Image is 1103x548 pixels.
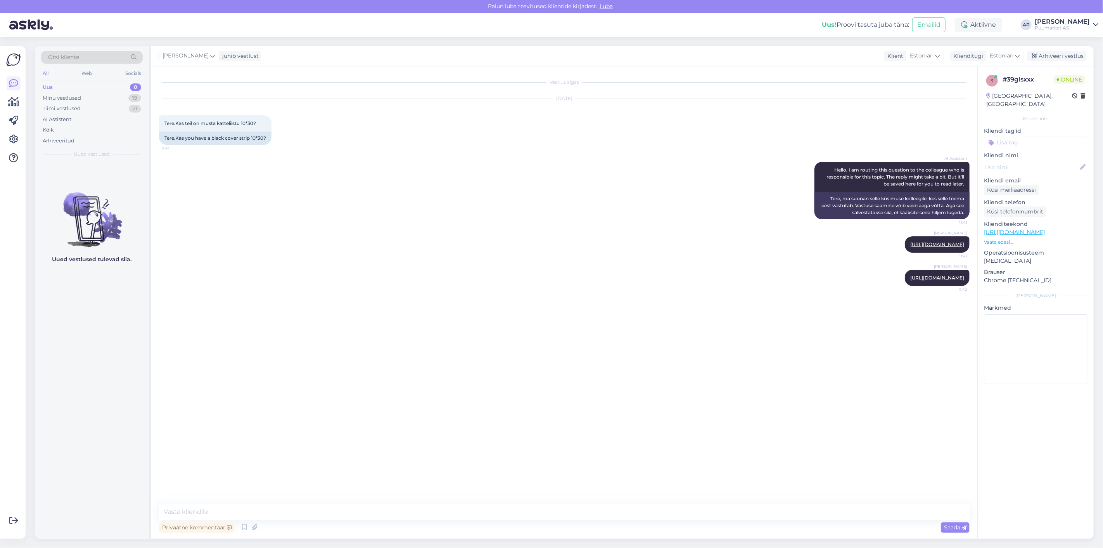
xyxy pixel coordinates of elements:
p: Uued vestlused tulevad siia. [52,255,132,264]
span: Uued vestlused [74,151,110,158]
div: Küsi meiliaadressi [984,185,1039,195]
div: All [41,68,50,78]
span: 3 [991,78,994,83]
span: Online [1054,75,1085,84]
div: 21 [129,105,141,113]
p: Klienditeekond [984,220,1087,228]
p: Brauser [984,268,1087,276]
div: Tere.Kas you have a black cover strip 10*30? [159,132,271,145]
p: Märkmed [984,304,1087,312]
span: [PERSON_NAME] [934,264,967,269]
div: Puumarket AS [1035,25,1090,31]
div: Kõik [43,126,54,134]
div: Klienditugi [950,52,983,60]
p: Operatsioonisüsteem [984,249,1087,257]
div: [GEOGRAPHIC_DATA], [GEOGRAPHIC_DATA] [986,92,1072,108]
div: Proovi tasuta juba täna: [822,20,909,29]
div: Klient [884,52,903,60]
p: Chrome [TECHNICAL_ID] [984,276,1087,284]
img: No chats [35,179,149,248]
div: Arhiveeritud [43,137,74,145]
b: Uus! [822,21,837,28]
a: [URL][DOMAIN_NAME] [984,229,1045,236]
div: 19 [128,94,141,102]
div: # 39glsxxx [1003,75,1054,84]
div: [PERSON_NAME] [1035,19,1090,25]
a: [URL][DOMAIN_NAME] [910,275,964,281]
span: 11:41 [938,220,967,225]
span: Otsi kliente [48,53,79,61]
div: 0 [130,83,141,91]
p: Kliendi nimi [984,151,1087,160]
span: Estonian [990,52,1013,60]
span: AI Assistent [938,156,967,161]
div: [PERSON_NAME] [984,292,1087,299]
div: Küsi telefoninumbrit [984,206,1046,217]
button: Emailid [912,17,946,32]
div: Socials [124,68,143,78]
div: Aktiivne [955,18,1002,32]
div: Minu vestlused [43,94,81,102]
p: Vaata edasi ... [984,239,1087,246]
span: 11:42 [938,286,967,292]
span: Saada [944,524,966,531]
span: Luba [597,3,615,10]
p: Kliendi email [984,177,1087,185]
div: Web [80,68,94,78]
input: Lisa tag [984,137,1087,148]
div: Vestlus algas [159,79,970,86]
p: Kliendi tag'id [984,127,1087,135]
div: juhib vestlust [219,52,259,60]
img: Askly Logo [6,52,21,67]
p: [MEDICAL_DATA] [984,257,1087,265]
span: Tere.Kas teil on musta katteliistu 10*30? [164,120,256,126]
div: Arhiveeri vestlus [1027,51,1087,61]
div: AI Assistent [43,116,71,123]
a: [URL][DOMAIN_NAME] [910,241,964,247]
a: [PERSON_NAME]Puumarket AS [1035,19,1098,31]
p: Kliendi telefon [984,198,1087,206]
span: [PERSON_NAME] [934,230,967,236]
span: [PERSON_NAME] [163,52,209,60]
span: Estonian [910,52,934,60]
input: Lisa nimi [984,163,1079,172]
div: [DATE] [159,95,970,102]
span: Hello, I am routing this question to the colleague who is responsible for this topic. The reply m... [826,167,965,187]
span: 11:41 [938,253,967,259]
div: Tere, ma suunan selle küsimuse kolleegile, kes selle teema eest vastutab. Vastuse saamine võib ve... [814,192,970,219]
div: Privaatne kommentaar [159,522,235,533]
div: Kliendi info [984,115,1087,122]
div: Tiimi vestlused [43,105,81,113]
div: AP [1021,19,1032,30]
div: Uus [43,83,53,91]
span: 11:41 [161,145,190,151]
